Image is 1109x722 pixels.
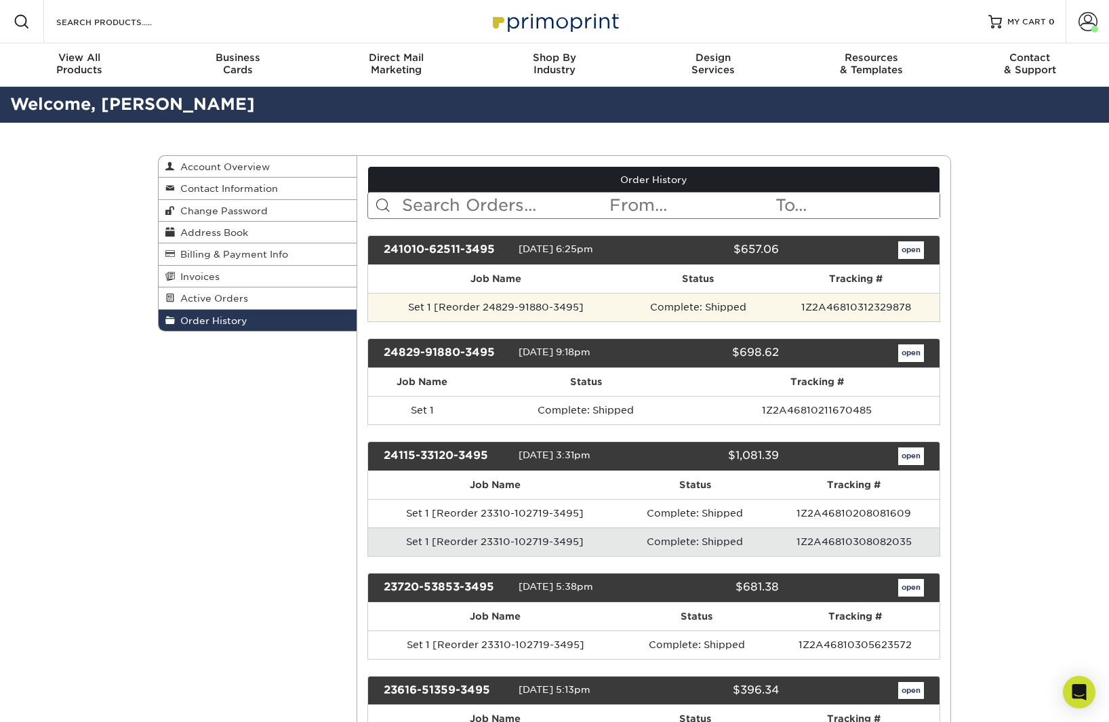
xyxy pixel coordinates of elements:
[950,52,1109,64] span: Contact
[317,52,475,76] div: Marketing
[159,43,317,87] a: BusinessCards
[773,293,940,321] td: 1Z2A46810312329878
[950,43,1109,87] a: Contact& Support
[643,447,788,465] div: $1,081.39
[634,52,792,64] span: Design
[770,630,940,659] td: 1Z2A46810305623572
[624,293,772,321] td: Complete: Shipped
[477,368,695,396] th: Status
[368,396,477,424] td: Set 1
[368,527,622,556] td: Set 1 [Reorder 23310-102719-3495]
[175,249,288,260] span: Billing & Payment Info
[317,43,475,87] a: Direct MailMarketing
[368,499,622,527] td: Set 1 [Reorder 23310-102719-3495]
[768,499,940,527] td: 1Z2A46810208081609
[175,227,248,238] span: Address Book
[368,265,624,293] th: Job Name
[643,241,788,259] div: $657.06
[159,52,317,76] div: Cards
[374,344,519,362] div: 24829-91880-3495
[368,471,622,499] th: Job Name
[695,368,940,396] th: Tracking #
[368,603,624,630] th: Job Name
[1007,16,1046,28] span: MY CART
[159,222,357,243] a: Address Book
[475,52,634,64] span: Shop By
[1049,17,1055,26] span: 0
[175,183,278,194] span: Contact Information
[792,43,951,87] a: Resources& Templates
[898,344,924,362] a: open
[898,241,924,259] a: open
[622,499,769,527] td: Complete: Shipped
[159,52,317,64] span: Business
[368,167,940,193] a: Order History
[634,43,792,87] a: DesignServices
[519,346,590,357] span: [DATE] 9:18pm
[487,7,622,36] img: Primoprint
[792,52,951,76] div: & Templates
[175,161,270,172] span: Account Overview
[898,682,924,700] a: open
[55,14,187,30] input: SEARCH PRODUCTS.....
[159,266,357,287] a: Invoices
[159,310,357,331] a: Order History
[374,682,519,700] div: 23616-51359-3495
[770,603,940,630] th: Tracking #
[368,293,624,321] td: Set 1 [Reorder 24829-91880-3495]
[159,200,357,222] a: Change Password
[643,344,788,362] div: $698.62
[475,43,634,87] a: Shop ByIndustry
[401,193,609,218] input: Search Orders...
[159,287,357,309] a: Active Orders
[792,52,951,64] span: Resources
[519,581,593,592] span: [DATE] 5:38pm
[768,527,940,556] td: 1Z2A46810308082035
[950,52,1109,76] div: & Support
[773,265,940,293] th: Tracking #
[519,449,590,460] span: [DATE] 3:31pm
[159,178,357,199] a: Contact Information
[768,471,940,499] th: Tracking #
[643,579,788,597] div: $681.38
[368,368,477,396] th: Job Name
[898,447,924,465] a: open
[477,396,695,424] td: Complete: Shipped
[622,471,769,499] th: Status
[159,156,357,178] a: Account Overview
[519,684,590,695] span: [DATE] 5:13pm
[608,193,773,218] input: From...
[159,243,357,265] a: Billing & Payment Info
[374,241,519,259] div: 241010-62511-3495
[175,205,268,216] span: Change Password
[317,52,475,64] span: Direct Mail
[695,396,940,424] td: 1Z2A46810211670485
[374,579,519,597] div: 23720-53853-3495
[175,271,220,282] span: Invoices
[175,293,248,304] span: Active Orders
[624,265,772,293] th: Status
[774,193,940,218] input: To...
[475,52,634,76] div: Industry
[175,315,247,326] span: Order History
[519,243,593,254] span: [DATE] 6:25pm
[622,527,769,556] td: Complete: Shipped
[623,630,770,659] td: Complete: Shipped
[374,447,519,465] div: 24115-33120-3495
[898,579,924,597] a: open
[643,682,788,700] div: $396.34
[1063,676,1095,708] div: Open Intercom Messenger
[368,630,624,659] td: Set 1 [Reorder 23310-102719-3495]
[623,603,770,630] th: Status
[634,52,792,76] div: Services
